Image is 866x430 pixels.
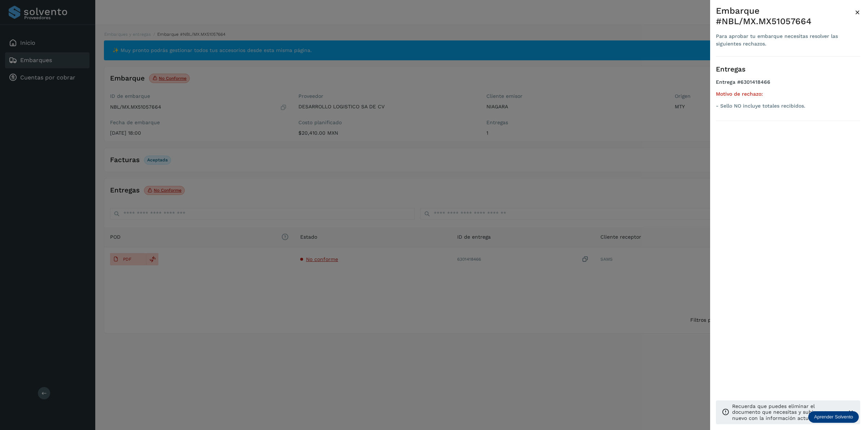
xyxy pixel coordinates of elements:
[716,91,860,97] h5: Motivo de rechazo:
[716,6,855,27] div: Embarque #NBL/MX.MX51057664
[732,403,841,421] p: Recuerda que puedes eliminar el documento que necesitas y subir uno nuevo con la información actu...
[716,79,860,91] h4: Entrega #6301418466
[855,7,860,17] span: ×
[814,414,853,420] p: Aprender Solvento
[855,6,860,19] button: Close
[716,32,855,48] div: Para aprobar tu embarque necesitas resolver las siguientes rechazos.
[808,411,859,423] div: Aprender Solvento
[716,103,860,109] p: - Sello NO incluye totales recibidos.
[716,65,860,74] h3: Entregas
